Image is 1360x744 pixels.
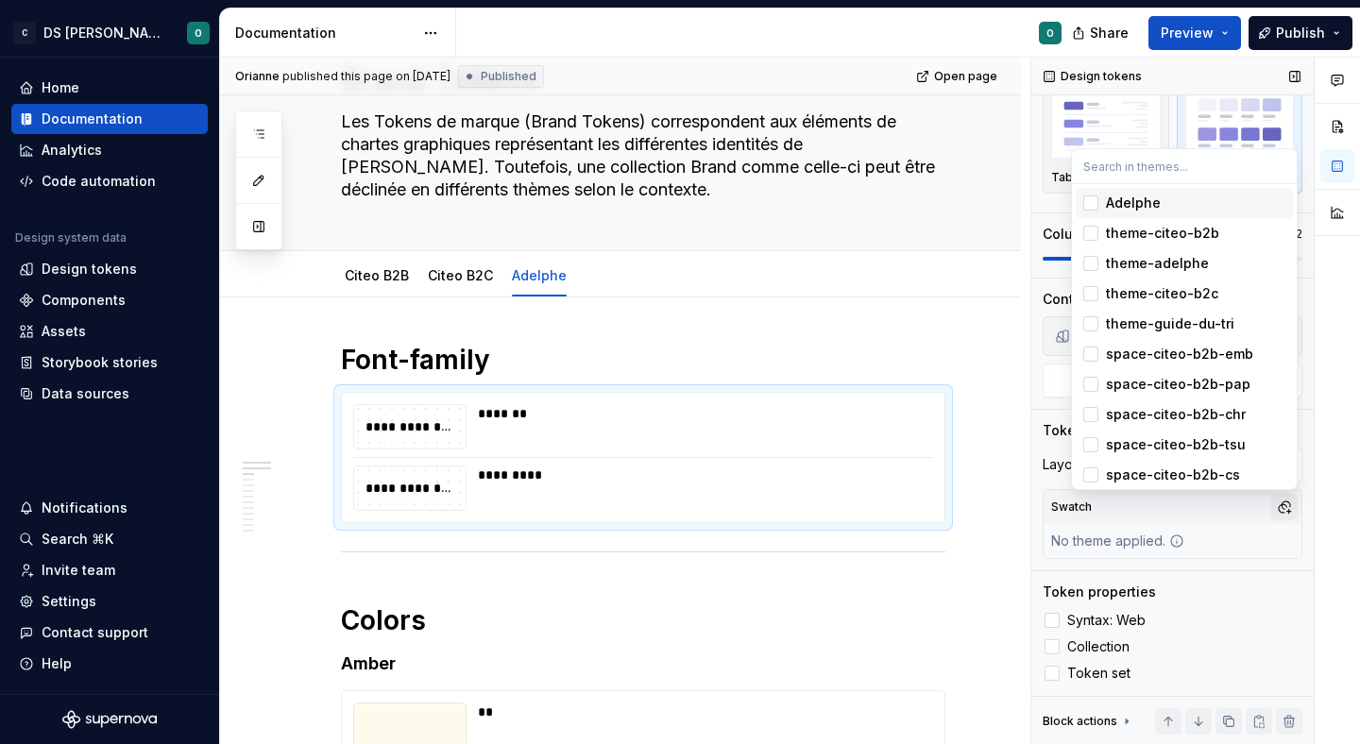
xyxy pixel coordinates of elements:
[1106,345,1253,364] div: space-citeo-b2b-emb
[1106,194,1161,212] div: Adelphe
[1106,314,1234,333] div: theme-guide-du-tri
[1106,465,1240,484] div: space-citeo-b2b-cs
[1106,254,1209,273] div: theme-adelphe
[1106,284,1218,303] div: theme-citeo-b2c
[1106,435,1246,454] div: space-citeo-b2b-tsu
[1072,184,1297,489] div: Search in themes...
[1106,405,1246,424] div: space-citeo-b2b-chr
[1106,375,1250,394] div: space-citeo-b2b-pap
[1072,149,1297,183] input: Search in themes...
[1106,224,1219,243] div: theme-citeo-b2b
